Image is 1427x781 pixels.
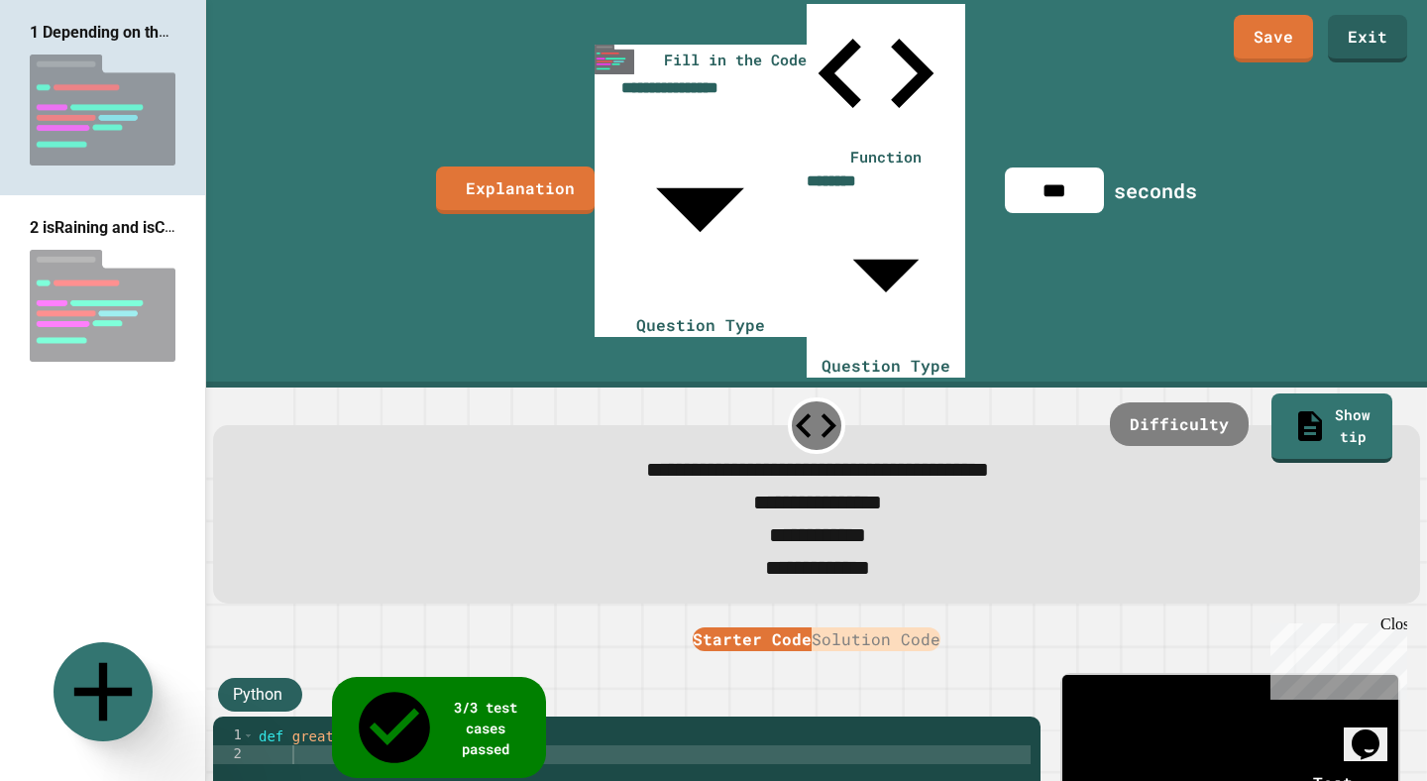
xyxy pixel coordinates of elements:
[1262,615,1407,700] iframe: chat widget
[213,726,255,745] div: 1
[812,627,940,651] button: Solution Code
[436,167,595,214] a: Explanation
[233,683,282,707] span: Python
[822,355,950,376] span: Question Type
[1110,402,1249,446] div: Difficulty
[213,745,255,764] div: 2
[445,697,526,759] span: 3 / 3 test cases passed
[8,8,137,126] div: Chat with us now!Close
[221,625,1412,651] div: Platform
[595,45,633,74] img: ide-thumbnail.png
[243,726,254,745] span: Toggle code folding, row 1
[1328,15,1407,62] a: Exit
[30,22,641,42] span: 1 Depending on the value of n, return either: "Greater than 0" "Equal to 0" "Less than 0"
[1114,175,1197,205] div: seconds
[664,49,807,71] span: Fill in the Code
[693,627,812,651] button: Starter Code
[850,146,922,168] span: Function
[1344,702,1407,761] iframe: chat widget
[1271,393,1392,463] a: Show tip
[1234,15,1313,62] a: Save
[636,314,765,335] span: Question Type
